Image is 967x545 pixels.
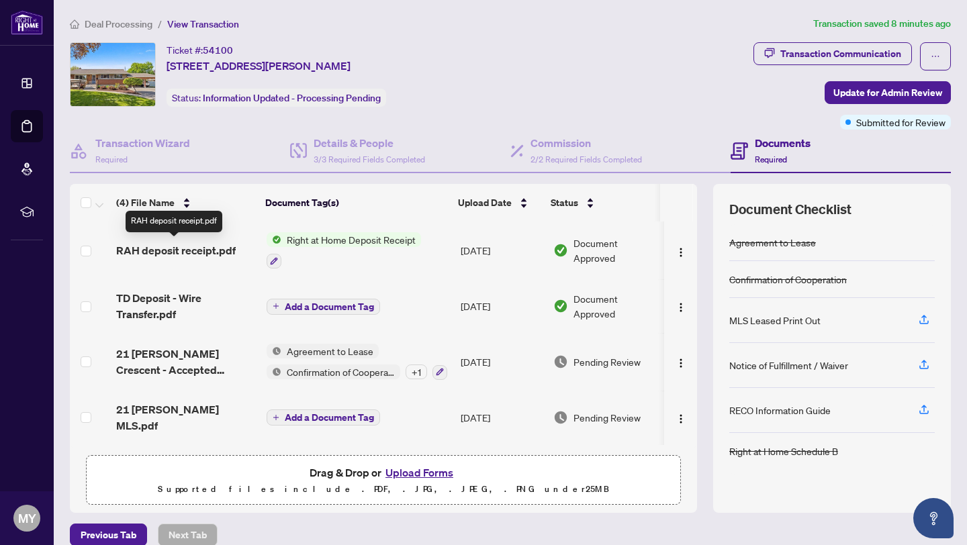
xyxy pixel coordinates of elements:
[273,303,279,309] span: plus
[676,358,686,368] img: Logo
[753,42,912,65] button: Transaction Communication
[670,407,692,428] button: Logo
[813,16,951,32] article: Transaction saved 8 minutes ago
[458,195,512,210] span: Upload Date
[267,297,380,315] button: Add a Document Tag
[553,410,568,425] img: Document Status
[267,364,281,379] img: Status Icon
[531,135,642,151] h4: Commission
[71,43,155,106] img: IMG-X12348280_1.jpg
[18,509,36,528] span: MY
[167,42,233,58] div: Ticket #:
[95,135,190,151] h4: Transaction Wizard
[310,464,457,481] span: Drag & Drop or
[116,195,175,210] span: (4) File Name
[455,391,548,444] td: [DATE]
[167,18,239,30] span: View Transaction
[95,154,128,164] span: Required
[453,184,545,221] th: Upload Date
[676,247,686,258] img: Logo
[281,344,379,358] span: Agreement to Lease
[913,498,954,538] button: Open asap
[755,135,811,151] h4: Documents
[729,272,847,287] div: Confirmation of Cooperation
[573,236,659,265] span: Document Approved
[670,351,692,373] button: Logo
[116,346,256,378] span: 21 [PERSON_NAME] Crescent - Accepted Offer.pdf
[729,313,821,328] div: MLS Leased Print Out
[553,243,568,258] img: Document Status
[126,211,222,232] div: RAH deposit receipt.pdf
[729,200,851,219] span: Document Checklist
[551,195,578,210] span: Status
[573,354,641,369] span: Pending Review
[95,481,672,497] p: Supported files include .PDF, .JPG, .JPEG, .PNG under 25 MB
[116,401,256,434] span: 21 [PERSON_NAME] MLS.pdf
[553,299,568,313] img: Document Status
[116,242,236,258] span: RAH deposit receipt.pdf
[167,58,351,74] span: [STREET_ADDRESS][PERSON_NAME]
[381,464,457,481] button: Upload Forms
[825,81,951,104] button: Update for Admin Review
[670,295,692,317] button: Logo
[573,410,641,425] span: Pending Review
[267,232,281,247] img: Status Icon
[931,52,940,61] span: ellipsis
[455,279,548,333] td: [DATE]
[267,344,281,358] img: Status Icon
[267,409,380,426] button: Add a Document Tag
[85,18,152,30] span: Deal Processing
[203,92,381,104] span: Information Updated - Processing Pending
[203,44,233,56] span: 54100
[111,184,260,221] th: (4) File Name
[267,299,380,315] button: Add a Document Tag
[553,354,568,369] img: Document Status
[856,115,946,130] span: Submitted for Review
[11,10,43,35] img: logo
[455,221,548,279] td: [DATE]
[260,184,453,221] th: Document Tag(s)
[729,403,831,417] div: RECO Information Guide
[314,135,425,151] h4: Details & People
[158,16,162,32] li: /
[314,154,425,164] span: 3/3 Required Fields Completed
[281,364,400,379] span: Confirmation of Cooperation
[455,333,548,391] td: [DATE]
[780,43,901,64] div: Transaction Communication
[267,232,421,268] button: Status IconRight at Home Deposit Receipt
[167,89,386,107] div: Status:
[273,414,279,421] span: plus
[406,364,427,379] div: + 1
[755,154,787,164] span: Required
[285,302,374,311] span: Add a Document Tag
[116,290,256,322] span: TD Deposit - Wire Transfer.pdf
[670,240,692,261] button: Logo
[545,184,661,221] th: Status
[70,19,79,29] span: home
[267,409,380,426] button: Add a Document Tag
[729,235,816,250] div: Agreement to Lease
[267,344,447,380] button: Status IconAgreement to LeaseStatus IconConfirmation of Cooperation+1
[573,291,659,321] span: Document Approved
[531,154,642,164] span: 2/2 Required Fields Completed
[833,82,942,103] span: Update for Admin Review
[676,302,686,313] img: Logo
[729,358,848,373] div: Notice of Fulfillment / Waiver
[285,413,374,422] span: Add a Document Tag
[87,456,680,505] span: Drag & Drop orUpload FormsSupported files include .PDF, .JPG, .JPEG, .PNG under25MB
[729,444,838,458] div: Right at Home Schedule B
[281,232,421,247] span: Right at Home Deposit Receipt
[676,413,686,424] img: Logo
